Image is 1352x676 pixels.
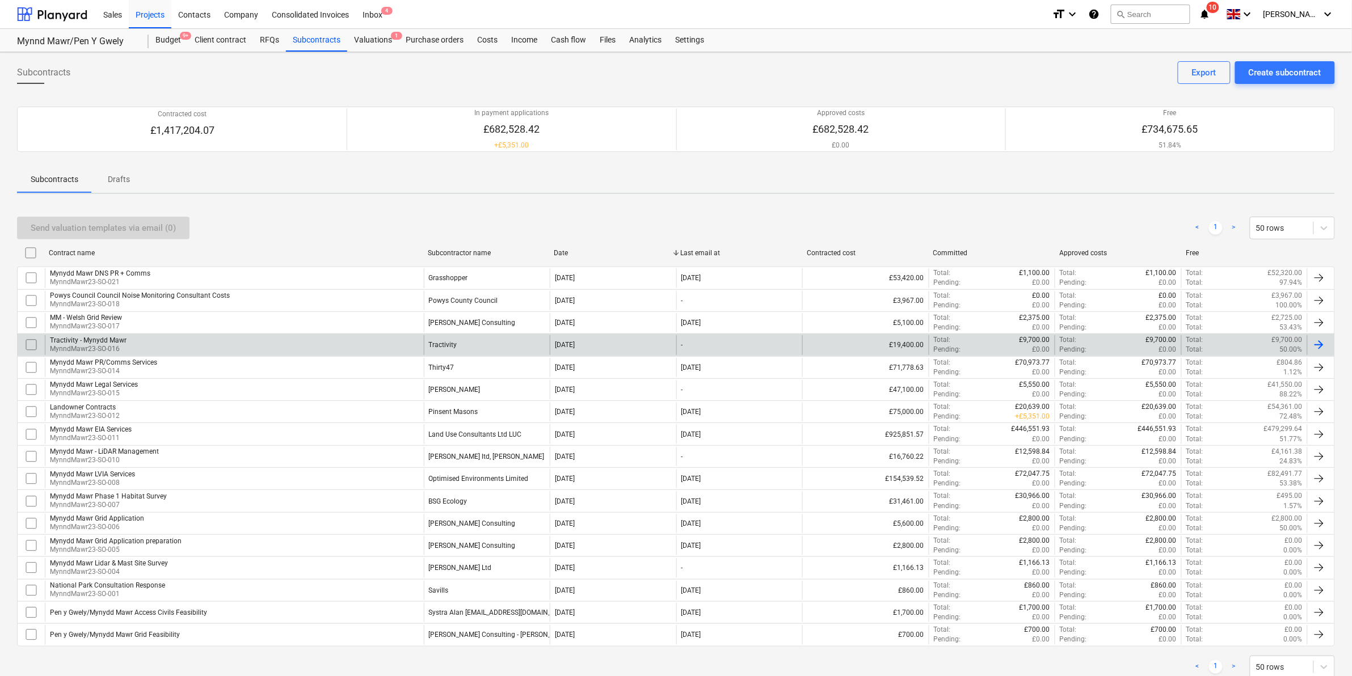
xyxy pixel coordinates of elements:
div: [DATE] [555,341,575,349]
p: Pending : [1060,412,1087,421]
p: £446,551.93 [1012,424,1050,434]
p: £0.00 [1159,412,1177,421]
p: £9,700.00 [1146,335,1177,345]
div: Thirty47 [429,364,454,371]
p: £1,417,204.07 [150,124,214,137]
div: [DATE] [681,519,701,527]
p: £20,639.00 [1142,402,1177,412]
div: Landowner Contracts [50,403,120,411]
div: [DATE] [681,319,701,327]
p: Pending : [934,390,961,399]
span: search [1116,10,1125,19]
button: Export [1178,61,1231,84]
div: £1,166.13 [802,558,929,577]
p: £3,967.00 [1272,291,1303,301]
p: Total : [1186,291,1203,301]
p: MynndMawr23-SO-012 [50,411,120,421]
p: £5,550.00 [1146,380,1177,390]
p: Total : [1186,313,1203,323]
p: MynndMawr23-SO-010 [50,455,159,465]
p: Total : [934,491,951,501]
i: notifications [1199,7,1211,21]
div: [DATE] [555,453,575,460]
p: Pending : [934,501,961,511]
p: Total : [1060,335,1077,345]
a: Page 1 is your current page [1209,221,1223,235]
p: 97.94% [1280,278,1303,288]
div: [DATE] [681,274,701,282]
div: Costs [470,29,504,52]
a: Purchase orders [399,29,470,52]
p: £2,375.00 [1146,313,1177,323]
p: £0.00 [1033,291,1050,301]
div: - [681,453,683,460]
p: Total : [1060,491,1077,501]
p: Total : [934,291,951,301]
p: £0.00 [1033,390,1050,399]
div: Mynydd Mawr Legal Services [50,381,138,388]
div: Last email at [681,249,798,257]
p: £2,800.00 [1272,514,1303,523]
p: £0.00 [1033,367,1050,377]
div: [DATE] [555,274,575,282]
p: £0.00 [1033,301,1050,310]
p: £70,973.77 [1016,358,1050,367]
p: Total : [1186,358,1203,367]
p: £682,528.42 [474,122,549,136]
p: Total : [1060,380,1077,390]
div: Tractivity [429,341,457,349]
p: Total : [934,313,951,323]
div: [DATE] [681,475,701,483]
p: Total : [934,358,951,367]
div: Subcontractor name [428,249,545,257]
p: Total : [1060,313,1077,323]
a: Files [593,29,622,52]
p: Total : [1186,501,1203,511]
p: £2,800.00 [1020,536,1050,546]
p: £0.00 [1159,345,1177,354]
p: Total : [1060,469,1077,479]
p: MynndMawr23-SO-015 [50,388,138,398]
p: Total : [1186,345,1203,354]
p: Total : [1060,358,1077,367]
p: Pending : [934,278,961,288]
div: Free [1186,249,1303,257]
p: £0.00 [813,141,869,150]
div: Approved costs [1060,249,1177,257]
div: Land Use Consultants Ltd LUC [429,430,522,438]
div: Tractivity - Mynydd Mawr [50,336,127,344]
div: [DATE] [555,364,575,371]
p: 72.48% [1280,412,1303,421]
div: Mynydd Mawr LVIA Services [50,470,135,478]
div: [DATE] [555,408,575,416]
span: [PERSON_NAME] [1263,10,1320,19]
p: £2,800.00 [1020,514,1050,523]
div: [DATE] [555,497,575,505]
p: MynndMawr23-SO-006 [50,522,144,532]
p: Contracted cost [150,109,214,119]
p: Total : [1186,268,1203,278]
div: Powys County Council [429,297,498,305]
button: Create subcontract [1235,61,1335,84]
p: Total : [934,268,951,278]
p: MynndMawr23-SO-007 [50,500,167,510]
p: MynndMawr23-SO-011 [50,433,132,443]
p: Pending : [1060,301,1087,310]
p: Total : [1186,402,1203,412]
div: Date [554,249,672,257]
p: £682,528.42 [813,122,869,136]
p: £12,598.84 [1142,447,1177,457]
p: £2,725.00 [1272,313,1303,323]
p: £82,491.77 [1268,469,1303,479]
p: £0.00 [1033,457,1050,466]
i: keyboard_arrow_down [1241,7,1254,21]
div: Blake Clough Consulting [429,319,516,327]
button: Search [1111,5,1190,24]
p: £446,551.93 [1138,424,1177,434]
p: £2,800.00 [1146,514,1177,523]
p: Pending : [1060,457,1087,466]
a: RFQs [253,29,286,52]
p: Pending : [934,367,961,377]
